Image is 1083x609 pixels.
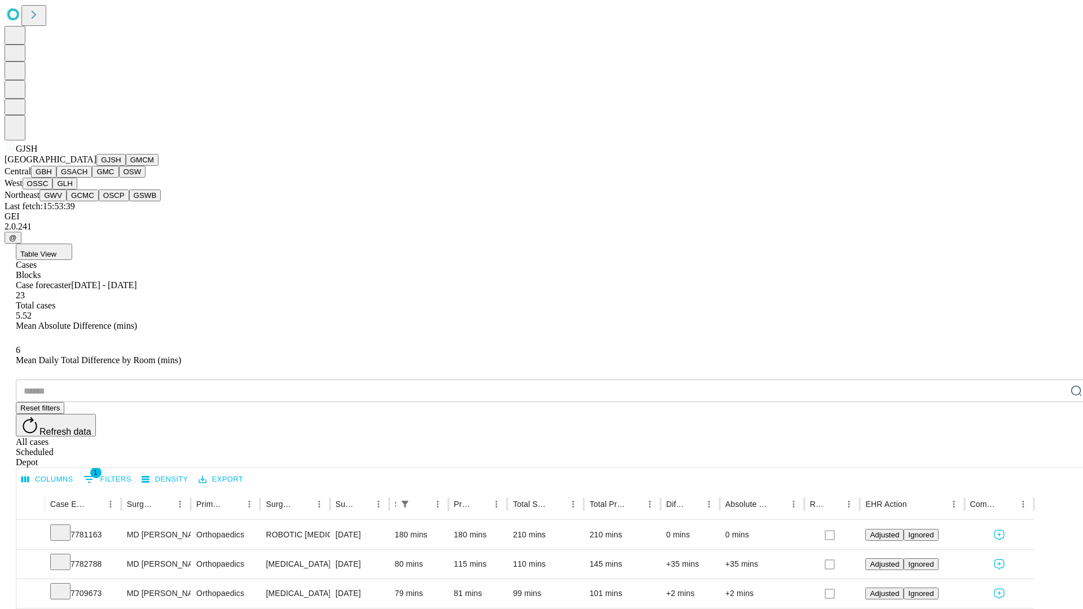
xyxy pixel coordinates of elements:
div: GEI [5,211,1078,222]
div: +35 mins [725,550,799,579]
button: Sort [87,496,103,512]
span: West [5,178,23,188]
span: Adjusted [870,531,899,539]
button: Ignored [904,558,938,570]
button: Density [139,471,191,488]
button: Sort [626,496,642,512]
span: Ignored [908,589,934,598]
div: Surgery Name [266,500,294,509]
button: Menu [311,496,327,512]
button: GMCM [126,154,159,166]
div: [DATE] [336,520,384,549]
button: GSACH [56,166,92,178]
button: Sort [414,496,430,512]
div: Difference [666,500,684,509]
div: [MEDICAL_DATA] [MEDICAL_DATA] [266,550,324,579]
button: Adjusted [865,588,904,599]
div: +2 mins [725,579,799,608]
span: Northeast [5,190,39,200]
span: Ignored [908,531,934,539]
button: Show filters [81,470,134,488]
button: OSCP [99,189,129,201]
span: GJSH [16,144,37,153]
button: Export [196,471,246,488]
span: 23 [16,290,25,300]
button: Menu [786,496,802,512]
div: 99 mins [513,579,578,608]
button: Sort [473,496,488,512]
span: Total cases [16,301,55,310]
div: Predicted In Room Duration [454,500,472,509]
span: Ignored [908,560,934,568]
div: 0 mins [725,520,799,549]
button: Menu [172,496,188,512]
div: EHR Action [865,500,906,509]
div: Resolved in EHR [810,500,825,509]
span: Reset filters [20,404,60,412]
div: 101 mins [589,579,655,608]
button: Menu [1015,496,1031,512]
span: Refresh data [39,427,91,436]
span: 5.52 [16,311,32,320]
div: ROBOTIC [MEDICAL_DATA] KNEE TOTAL [266,520,324,549]
button: GSWB [129,189,161,201]
div: 180 mins [454,520,502,549]
button: GWV [39,189,67,201]
button: Adjusted [865,558,904,570]
div: Orthopaedics [196,550,254,579]
div: 110 mins [513,550,578,579]
div: MD [PERSON_NAME] [PERSON_NAME] Md [127,520,185,549]
button: GBH [31,166,56,178]
div: Total Scheduled Duration [513,500,548,509]
button: @ [5,232,21,244]
div: 180 mins [395,520,443,549]
button: Expand [22,584,39,604]
div: 7781163 [50,520,116,549]
button: Sort [1000,496,1015,512]
span: Mean Absolute Difference (mins) [16,321,137,330]
div: Surgeon Name [127,500,155,509]
button: Sort [685,496,701,512]
button: Sort [355,496,371,512]
div: 2.0.241 [5,222,1078,232]
div: Primary Service [196,500,224,509]
div: Case Epic Id [50,500,86,509]
button: Ignored [904,588,938,599]
div: +35 mins [666,550,714,579]
button: Menu [841,496,857,512]
span: Adjusted [870,589,899,598]
div: MD [PERSON_NAME] [PERSON_NAME] Md [127,579,185,608]
button: Refresh data [16,414,96,436]
button: Sort [156,496,172,512]
div: Absolute Difference [725,500,769,509]
button: GMC [92,166,118,178]
span: Central [5,166,31,176]
button: Sort [825,496,841,512]
button: GCMC [67,189,99,201]
div: Total Predicted Duration [589,500,625,509]
span: Case forecaster [16,280,71,290]
div: 80 mins [395,550,443,579]
div: 1 active filter [397,496,413,512]
div: 79 mins [395,579,443,608]
span: Adjusted [870,560,899,568]
div: 210 mins [513,520,578,549]
span: 1 [90,467,102,478]
button: Menu [103,496,118,512]
div: [MEDICAL_DATA] WITH [MEDICAL_DATA] REPAIR [266,579,324,608]
button: Sort [770,496,786,512]
div: [DATE] [336,579,384,608]
div: 115 mins [454,550,502,579]
button: Sort [226,496,241,512]
span: @ [9,233,17,242]
button: GJSH [96,154,126,166]
button: Menu [488,496,504,512]
button: Menu [371,496,386,512]
div: Scheduled In Room Duration [395,500,396,509]
button: Menu [241,496,257,512]
button: Table View [16,244,72,260]
span: [DATE] - [DATE] [71,280,137,290]
span: Mean Daily Total Difference by Room (mins) [16,355,181,365]
button: OSW [119,166,146,178]
div: 210 mins [589,520,655,549]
